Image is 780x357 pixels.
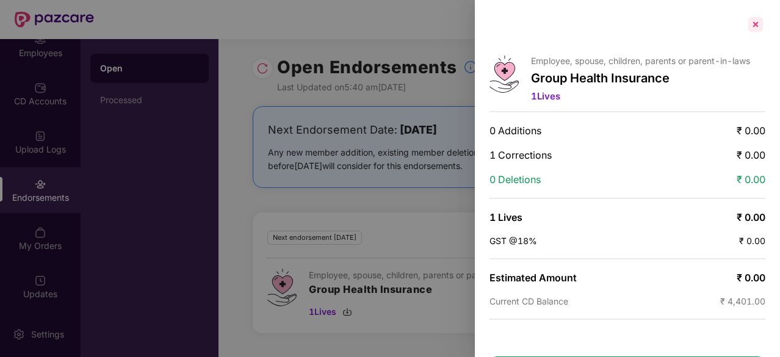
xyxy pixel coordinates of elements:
span: 1 Corrections [489,149,552,161]
span: ₹ 0.00 [739,236,765,246]
span: Current CD Balance [489,296,568,306]
span: Estimated Amount [489,272,577,284]
span: ₹ 0.00 [737,124,765,137]
span: ₹ 0.00 [737,211,765,223]
span: 0 Deletions [489,173,541,186]
p: Group Health Insurance [531,71,750,85]
span: 0 Additions [489,124,541,137]
span: ₹ 0.00 [737,272,765,284]
span: 1 Lives [531,90,560,102]
span: ₹ 4,401.00 [720,296,765,306]
span: GST @18% [489,236,537,246]
span: ₹ 0.00 [737,173,765,186]
p: Employee, spouse, children, parents or parent-in-laws [531,56,750,66]
span: ₹ 0.00 [737,149,765,161]
span: 1 Lives [489,211,522,223]
img: svg+xml;base64,PHN2ZyB4bWxucz0iaHR0cDovL3d3dy53My5vcmcvMjAwMC9zdmciIHdpZHRoPSI0Ny43MTQiIGhlaWdodD... [489,56,519,93]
